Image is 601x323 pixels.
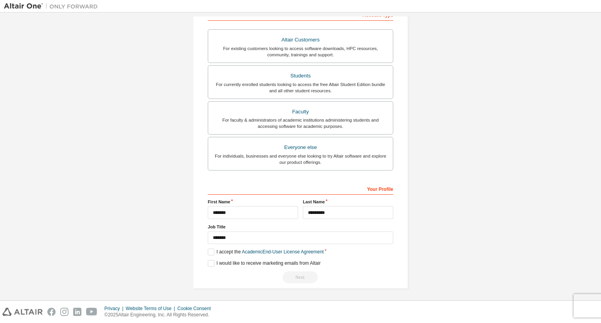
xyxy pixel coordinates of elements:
div: Read and acccept EULA to continue [208,271,393,283]
img: altair_logo.svg [2,308,43,316]
div: Altair Customers [213,34,388,45]
div: Everyone else [213,142,388,153]
div: For faculty & administrators of academic institutions administering students and accessing softwa... [213,117,388,129]
img: youtube.svg [86,308,97,316]
img: Altair One [4,2,102,10]
img: instagram.svg [60,308,68,316]
div: Faculty [213,106,388,117]
a: Academic End-User License Agreement [242,249,324,255]
img: linkedin.svg [73,308,81,316]
label: Job Title [208,224,393,230]
div: For individuals, businesses and everyone else looking to try Altair software and explore our prod... [213,153,388,165]
label: First Name [208,199,298,205]
div: Your Profile [208,182,393,195]
p: © 2025 Altair Engineering, Inc. All Rights Reserved. [104,312,216,318]
div: For currently enrolled students looking to access the free Altair Student Edition bundle and all ... [213,81,388,94]
div: Website Terms of Use [126,305,177,312]
label: I would like to receive marketing emails from Altair [208,260,320,267]
div: Cookie Consent [177,305,215,312]
div: Privacy [104,305,126,312]
div: Students [213,70,388,81]
div: For existing customers looking to access software downloads, HPC resources, community, trainings ... [213,45,388,58]
label: Last Name [303,199,393,205]
label: I accept the [208,249,324,255]
img: facebook.svg [47,308,56,316]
